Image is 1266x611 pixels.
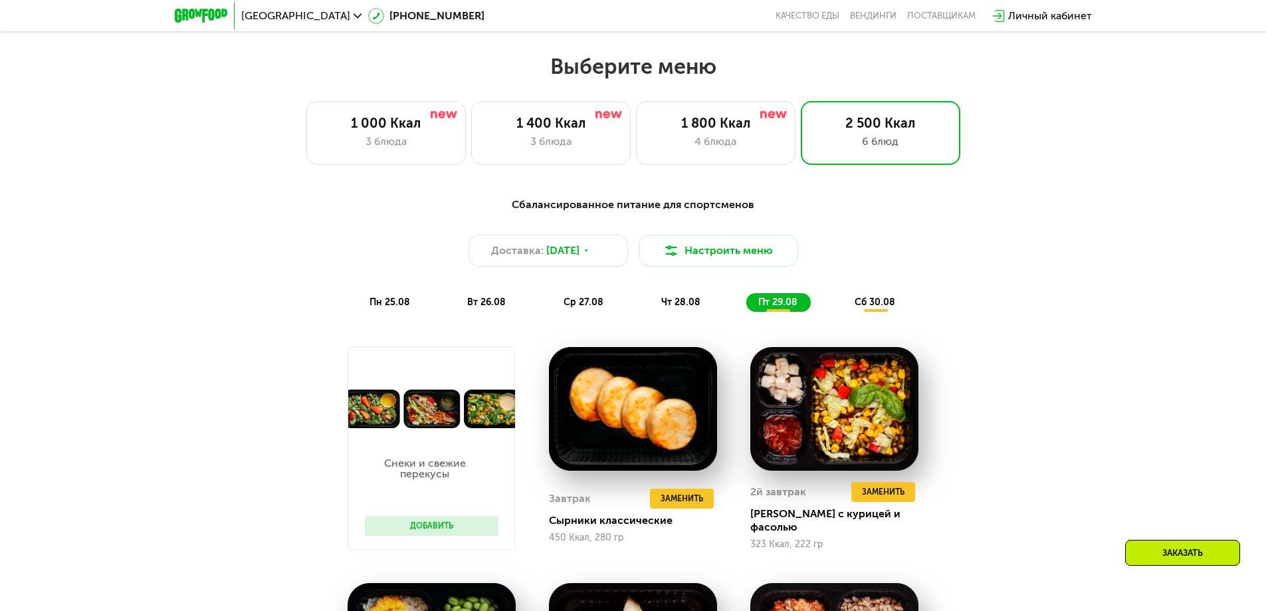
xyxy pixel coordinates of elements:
[907,11,976,21] div: поставщикам
[650,134,782,150] div: 4 блюда
[491,243,544,259] span: Доставка:
[639,235,798,267] button: Настроить меню
[365,516,498,536] button: Добавить
[862,485,904,499] span: Заменить
[815,134,946,150] div: 6 блюд
[368,8,484,24] a: [PHONE_NUMBER]
[750,507,929,534] div: [PERSON_NAME] с курицей и фасолью
[241,11,350,21] span: [GEOGRAPHIC_DATA]
[758,297,797,308] span: пт 29.08
[750,482,806,502] div: 2й завтрак
[485,115,617,131] div: 1 400 Ккал
[240,197,1027,213] div: Сбалансированное питание для спортсменов
[850,11,897,21] a: Вендинги
[776,11,839,21] a: Качество еды
[1008,8,1092,24] div: Личный кабинет
[650,115,782,131] div: 1 800 Ккал
[815,115,946,131] div: 2 500 Ккал
[750,539,918,550] div: 323 Ккал, 222 гр
[485,134,617,150] div: 3 блюда
[549,489,591,509] div: Завтрак
[43,53,1223,80] h2: Выберите меню
[365,458,485,479] p: Снеки и свежие перекусы
[1125,540,1240,566] div: Заказать
[851,482,915,502] button: Заменить
[855,297,895,308] span: сб 30.08
[650,489,714,509] button: Заменить
[369,297,410,308] span: пн 25.08
[549,533,717,543] div: 450 Ккал, 280 гр
[320,115,452,131] div: 1 000 Ккал
[549,514,728,527] div: Сырники классические
[661,297,700,308] span: чт 28.08
[467,297,506,308] span: вт 26.08
[320,134,452,150] div: 3 блюда
[546,243,580,259] span: [DATE]
[661,492,703,505] span: Заменить
[564,297,603,308] span: ср 27.08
